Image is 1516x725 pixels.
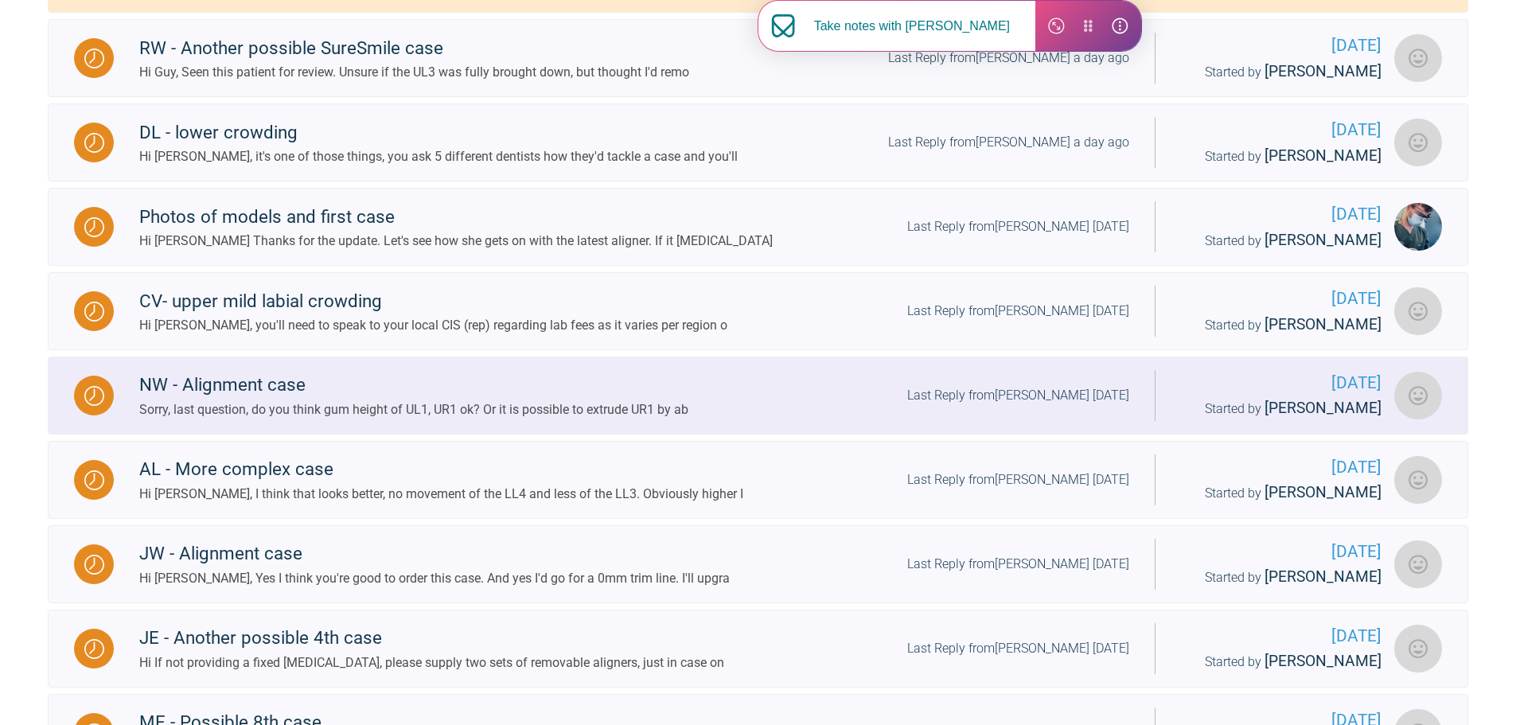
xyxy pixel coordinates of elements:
[1181,539,1382,565] span: [DATE]
[139,400,688,420] div: Sorry, last question, do you think gum height of UL1, UR1 ok? Or it is possible to extrude UR1 by ab
[1265,146,1382,165] span: [PERSON_NAME]
[48,610,1468,688] a: WaitingJE - Another possible 4th caseHi If not providing a fixed [MEDICAL_DATA], please supply tw...
[84,470,104,490] img: Waiting
[1181,370,1382,396] span: [DATE]
[1181,286,1382,312] span: [DATE]
[1394,34,1442,82] img: Cathryn Sherlock
[139,568,730,589] div: Hi [PERSON_NAME], Yes I think you're good to order this case. And yes I'd go for a 0mm trim line....
[1394,119,1442,166] img: Cathryn Sherlock
[1181,33,1382,59] span: [DATE]
[1265,399,1382,417] span: [PERSON_NAME]
[1181,144,1382,169] div: Started by
[1265,231,1382,249] span: [PERSON_NAME]
[1181,313,1382,337] div: Started by
[1181,117,1382,143] span: [DATE]
[1181,228,1382,253] div: Started by
[907,554,1129,575] div: Last Reply from [PERSON_NAME] [DATE]
[1181,649,1382,674] div: Started by
[139,146,738,167] div: Hi [PERSON_NAME], it's one of those things, you ask 5 different dentists how they'd tackle a case...
[1265,652,1382,670] span: [PERSON_NAME]
[907,216,1129,237] div: Last Reply from [PERSON_NAME] [DATE]
[139,624,724,653] div: JE - Another possible 4th case
[907,301,1129,322] div: Last Reply from [PERSON_NAME] [DATE]
[1394,456,1442,504] img: Cathryn Sherlock
[139,62,689,83] div: Hi Guy, Seen this patient for review. Unsure if the UL3 was fully brought down, but thought I'd remo
[139,231,773,251] div: Hi [PERSON_NAME] Thanks for the update. Let's see how she gets on with the latest aligner. If it ...
[48,103,1468,181] a: WaitingDL - lower crowdingHi [PERSON_NAME], it's one of those things, you ask 5 different dentist...
[1181,565,1382,590] div: Started by
[84,133,104,153] img: Waiting
[1394,372,1442,419] img: Cathryn Sherlock
[1181,396,1382,421] div: Started by
[84,639,104,659] img: Waiting
[1265,567,1382,586] span: [PERSON_NAME]
[139,371,688,400] div: NW - Alignment case
[1181,454,1382,481] span: [DATE]
[888,48,1129,68] div: Last Reply from [PERSON_NAME] a day ago
[139,34,689,63] div: RW - Another possible SureSmile case
[139,287,727,316] div: CV- upper mild labial crowding
[1394,203,1442,251] img: Thomas Dobson
[84,49,104,68] img: Waiting
[139,455,743,484] div: AL - More complex case
[139,119,738,147] div: DL - lower crowding
[48,272,1468,350] a: WaitingCV- upper mild labial crowdingHi [PERSON_NAME], you'll need to speak to your local CIS (re...
[907,385,1129,406] div: Last Reply from [PERSON_NAME] [DATE]
[1181,201,1382,228] span: [DATE]
[139,203,773,232] div: Photos of models and first case
[48,188,1468,266] a: WaitingPhotos of models and first caseHi [PERSON_NAME] Thanks for the update. Let's see how she g...
[48,19,1468,97] a: WaitingRW - Another possible SureSmile caseHi Guy, Seen this patient for review. Unsure if the UL...
[1181,60,1382,84] div: Started by
[1394,625,1442,672] img: Cathryn Sherlock
[888,132,1129,153] div: Last Reply from [PERSON_NAME] a day ago
[84,302,104,322] img: Waiting
[1394,540,1442,588] img: Cathryn Sherlock
[1265,483,1382,501] span: [PERSON_NAME]
[139,653,724,673] div: Hi If not providing a fixed [MEDICAL_DATA], please supply two sets of removable aligners, just in...
[48,357,1468,435] a: WaitingNW - Alignment caseSorry, last question, do you think gum height of UL1, UR1 ok? Or it is ...
[139,315,727,336] div: Hi [PERSON_NAME], you'll need to speak to your local CIS (rep) regarding lab fees as it varies pe...
[48,441,1468,519] a: WaitingAL - More complex caseHi [PERSON_NAME], I think that looks better, no movement of the LL4 ...
[48,525,1468,603] a: WaitingJW - Alignment caseHi [PERSON_NAME], Yes I think you're good to order this case. And yes I...
[907,470,1129,490] div: Last Reply from [PERSON_NAME] [DATE]
[1265,315,1382,333] span: [PERSON_NAME]
[139,484,743,505] div: Hi [PERSON_NAME], I think that looks better, no movement of the LL4 and less of the LL3. Obviousl...
[1394,287,1442,335] img: Hannah Law
[907,638,1129,659] div: Last Reply from [PERSON_NAME] [DATE]
[84,217,104,237] img: Waiting
[139,540,730,568] div: JW - Alignment case
[84,386,104,406] img: Waiting
[1181,481,1382,505] div: Started by
[1265,62,1382,80] span: [PERSON_NAME]
[84,555,104,575] img: Waiting
[758,1,1035,51] div: Take notes with [PERSON_NAME]
[1181,623,1382,649] span: [DATE]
